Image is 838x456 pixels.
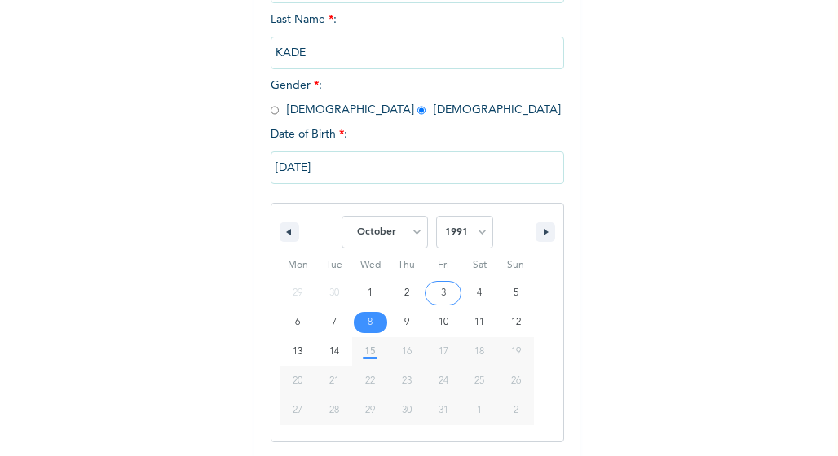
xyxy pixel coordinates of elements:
[425,252,461,278] span: Fri
[365,366,375,396] span: 22
[425,366,461,396] button: 24
[511,308,521,337] span: 12
[402,396,412,425] span: 30
[389,308,426,337] button: 9
[461,278,498,308] button: 4
[364,337,376,366] span: 15
[439,337,448,366] span: 17
[425,337,461,366] button: 17
[439,308,448,337] span: 10
[293,366,302,396] span: 20
[425,396,461,425] button: 31
[389,366,426,396] button: 23
[316,308,353,337] button: 7
[497,278,534,308] button: 5
[441,278,446,308] span: 3
[514,278,518,308] span: 5
[461,252,498,278] span: Sat
[352,396,389,425] button: 29
[474,366,484,396] span: 25
[271,14,564,59] span: Last Name :
[404,278,409,308] span: 2
[389,252,426,278] span: Thu
[329,366,339,396] span: 21
[497,337,534,366] button: 19
[329,396,339,425] span: 28
[425,308,461,337] button: 10
[511,366,521,396] span: 26
[497,366,534,396] button: 26
[461,366,498,396] button: 25
[404,308,409,337] span: 9
[368,308,373,337] span: 8
[474,337,484,366] span: 18
[352,337,389,366] button: 15
[293,337,302,366] span: 13
[365,396,375,425] span: 29
[332,308,337,337] span: 7
[271,80,561,116] span: Gender : [DEMOGRAPHIC_DATA] [DEMOGRAPHIC_DATA]
[497,308,534,337] button: 12
[280,308,316,337] button: 6
[389,337,426,366] button: 16
[497,252,534,278] span: Sun
[425,278,461,308] button: 3
[271,151,564,184] input: DD-MM-YYYY
[280,366,316,396] button: 20
[316,252,353,278] span: Tue
[329,337,339,366] span: 14
[352,278,389,308] button: 1
[271,126,347,143] span: Date of Birth :
[389,396,426,425] button: 30
[477,278,482,308] span: 4
[295,308,300,337] span: 6
[280,252,316,278] span: Mon
[352,366,389,396] button: 22
[368,278,373,308] span: 1
[293,396,302,425] span: 27
[352,308,389,337] button: 8
[439,366,448,396] span: 24
[511,337,521,366] span: 19
[316,337,353,366] button: 14
[461,337,498,366] button: 18
[352,252,389,278] span: Wed
[402,366,412,396] span: 23
[271,37,564,69] input: Enter your last name
[461,308,498,337] button: 11
[474,308,484,337] span: 11
[439,396,448,425] span: 31
[316,366,353,396] button: 21
[402,337,412,366] span: 16
[280,337,316,366] button: 13
[316,396,353,425] button: 28
[280,396,316,425] button: 27
[389,278,426,308] button: 2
